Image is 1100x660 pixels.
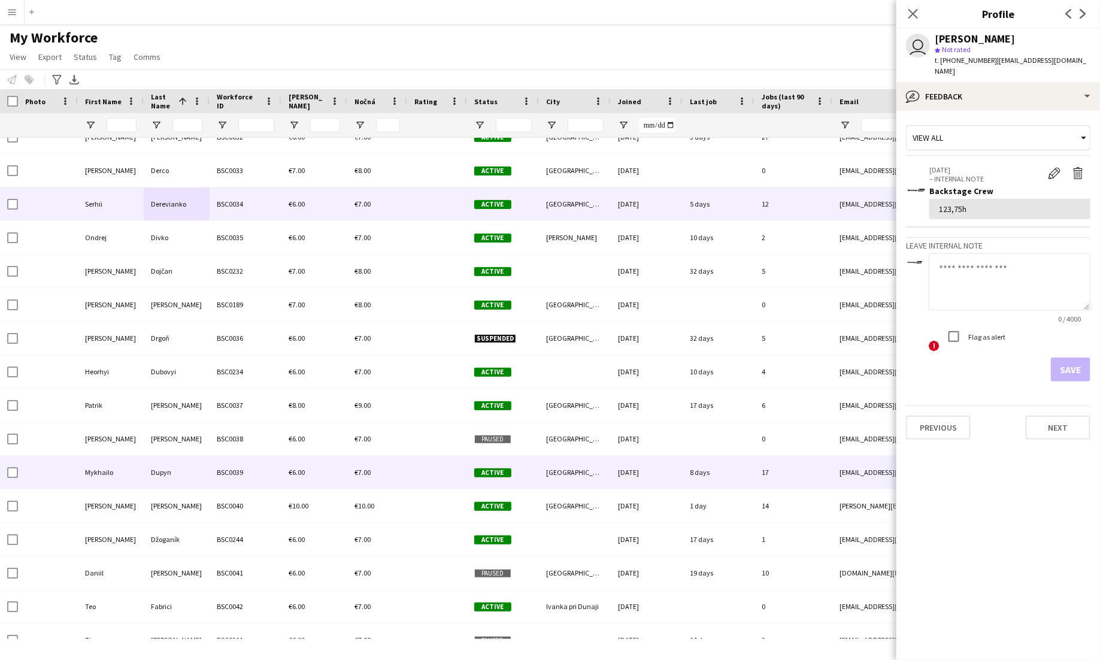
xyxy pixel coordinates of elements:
button: Open Filter Menu [354,120,365,131]
div: [DATE] [611,489,683,522]
span: Export [38,52,62,62]
div: BSC0039 [210,456,281,489]
div: [DATE] [611,523,683,556]
div: 5 [754,322,832,355]
div: [PERSON_NAME] [78,154,144,187]
div: 5 days [683,187,754,220]
input: Nočná Filter Input [376,118,400,132]
div: [EMAIL_ADDRESS][DOMAIN_NAME] [832,187,1072,220]
span: Suspended [474,334,516,343]
div: BSC0035 [210,221,281,254]
span: t. [PHONE_NUMBER] [935,56,997,65]
div: 4 [754,355,832,388]
span: €7.00 [289,166,305,175]
div: [GEOGRAPHIC_DATA] [539,422,611,455]
div: [EMAIL_ADDRESS][PERSON_NAME][DOMAIN_NAME] [832,422,1072,455]
div: [DATE] [611,255,683,287]
div: [GEOGRAPHIC_DATA] [539,187,611,220]
div: [GEOGRAPHIC_DATA] [539,489,611,522]
app-action-btn: Advanced filters [50,72,64,87]
span: €6.00 [289,434,305,443]
div: [PERSON_NAME] [144,556,210,589]
div: [DATE] [611,154,683,187]
div: 6 [754,389,832,422]
h3: Leave internal note [906,240,1090,251]
div: [PERSON_NAME] [539,221,611,254]
span: €6.00 [289,635,305,644]
p: – INTERNAL NOTE [929,174,1043,183]
div: [GEOGRAPHIC_DATA] [539,154,611,187]
div: Heorhyi [78,355,144,388]
span: €8.00 [289,401,305,410]
span: 0 / 4000 [1049,314,1090,323]
div: BSC0244 [210,523,281,556]
span: Paused [474,569,511,578]
div: [PERSON_NAME] [78,489,144,522]
div: BSC0038 [210,422,281,455]
div: Derevianko [144,187,210,220]
div: [DATE] [611,590,683,623]
a: View [5,49,31,65]
div: [PERSON_NAME] [78,422,144,455]
span: €7.00 [289,267,305,275]
div: [PERSON_NAME] [144,389,210,422]
a: Export [34,49,66,65]
span: €6.00 [289,199,305,208]
div: 17 [754,456,832,489]
button: Open Filter Menu [85,120,96,131]
div: 19 days [683,556,754,589]
span: €6.00 [289,568,305,577]
button: Open Filter Menu [840,120,850,131]
span: €6.00 [289,535,305,544]
div: [DATE] [611,355,683,388]
div: Dupyn [144,456,210,489]
button: Open Filter Menu [289,120,299,131]
app-action-btn: Export XLSX [67,72,81,87]
div: [EMAIL_ADDRESS][DOMAIN_NAME] [832,456,1072,489]
span: Email [840,97,859,106]
a: Status [69,49,102,65]
div: [GEOGRAPHIC_DATA] [539,288,611,321]
div: [PERSON_NAME] [78,288,144,321]
div: [EMAIL_ADDRESS][DOMAIN_NAME] [832,389,1072,422]
input: Denná Filter Input [310,118,340,132]
span: Active [474,368,511,377]
span: €6.00 [289,233,305,242]
div: [EMAIL_ADDRESS][DOMAIN_NAME] [832,221,1072,254]
button: Open Filter Menu [474,120,485,131]
h3: Profile [896,6,1100,22]
span: [PERSON_NAME] [289,92,326,110]
div: 8 days [683,456,754,489]
div: 0 [754,422,832,455]
span: Joined [618,97,641,106]
div: [PERSON_NAME] [78,255,144,287]
div: Patrik [78,389,144,422]
span: Status [474,97,498,106]
div: [PERSON_NAME] [78,322,144,355]
div: Backstage Crew [929,186,1090,196]
div: BSC0042 [210,590,281,623]
span: Rating [414,97,437,106]
span: Last Name [151,92,174,110]
div: [DOMAIN_NAME][EMAIL_ADDRESS][PERSON_NAME][DOMAIN_NAME] [832,556,1072,589]
span: Active [474,267,511,276]
div: 10 days [683,355,754,388]
input: Workforce ID Filter Input [238,118,274,132]
span: City [546,97,560,106]
div: [PERSON_NAME] [78,523,144,556]
div: BSC0036 [210,322,281,355]
div: Dubovyi [144,355,210,388]
button: Next [1026,416,1090,440]
div: 2 [754,623,832,656]
span: Paused [474,435,511,444]
div: 10 days [683,221,754,254]
div: [GEOGRAPHIC_DATA] [539,456,611,489]
span: €7.00 [354,535,371,544]
div: [GEOGRAPHIC_DATA] [539,556,611,589]
div: 1 day [683,489,754,522]
div: 0 [754,590,832,623]
div: Serhii [78,187,144,220]
span: €6.00 [289,468,305,477]
div: Teo [78,590,144,623]
div: [DATE] [611,187,683,220]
